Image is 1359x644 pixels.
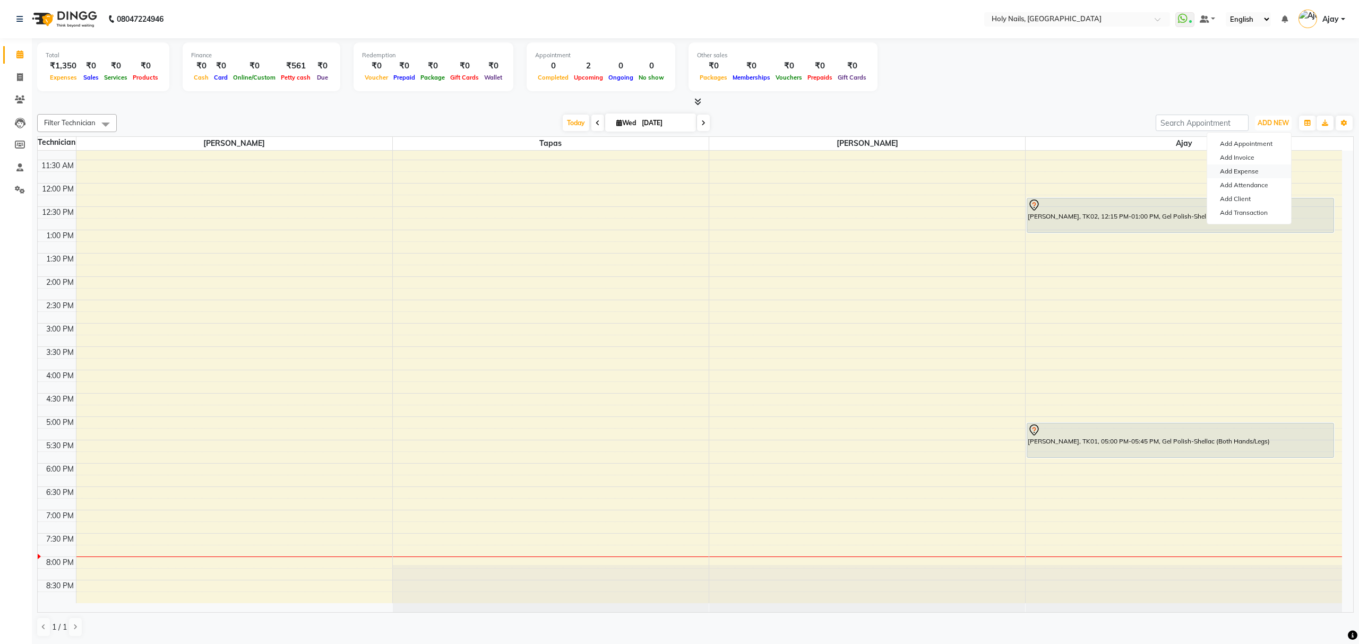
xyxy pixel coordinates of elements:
div: 12:30 PM [40,207,76,218]
span: Package [418,74,448,81]
span: Gift Cards [448,74,481,81]
span: Wed [614,119,639,127]
div: ₹0 [362,60,391,72]
div: Redemption [362,51,505,60]
div: ₹0 [448,60,481,72]
div: 0 [606,60,636,72]
a: Add Transaction [1207,206,1291,220]
div: 7:00 PM [44,510,76,521]
span: Services [101,74,130,81]
span: No show [636,74,667,81]
div: 5:00 PM [44,417,76,428]
span: Packages [697,74,730,81]
span: Ongoing [606,74,636,81]
div: ₹0 [835,60,869,72]
a: Add Expense [1207,164,1291,178]
div: [PERSON_NAME], TK01, 05:00 PM-05:45 PM, Gel Polish-Shellac (Both Hands/Legs) [1027,423,1334,457]
span: [PERSON_NAME] [76,137,392,150]
div: Total [46,51,161,60]
div: ₹0 [391,60,418,72]
span: Ajay [1026,137,1342,150]
div: 2:00 PM [44,277,76,288]
div: 3:00 PM [44,324,76,335]
div: 5:30 PM [44,440,76,451]
div: [PERSON_NAME], TK02, 12:15 PM-01:00 PM, Gel Polish-Shellac (Both Hands/Legs) [1027,198,1334,232]
div: 8:00 PM [44,557,76,568]
span: Petty cash [278,74,313,81]
div: 0 [636,60,667,72]
span: Completed [535,74,571,81]
div: 1:00 PM [44,230,76,241]
span: Voucher [362,74,391,81]
div: 0 [535,60,571,72]
span: Upcoming [571,74,606,81]
a: Add Invoice [1207,151,1291,164]
span: Due [314,74,331,81]
div: 2 [571,60,606,72]
button: Add Appointment [1207,137,1291,151]
div: 4:00 PM [44,370,76,381]
div: ₹561 [278,60,313,72]
span: Wallet [481,74,505,81]
div: ₹0 [805,60,835,72]
div: ₹0 [730,60,773,72]
div: Technician [38,137,76,148]
span: Tapas [393,137,709,150]
span: Online/Custom [230,74,278,81]
span: Sales [81,74,101,81]
span: ADD NEW [1258,119,1289,127]
a: Add Attendance [1207,178,1291,192]
span: Vouchers [773,74,805,81]
div: 2:30 PM [44,300,76,311]
div: ₹0 [130,60,161,72]
div: 11:30 AM [39,160,76,171]
div: 7:30 PM [44,534,76,545]
span: [PERSON_NAME] [709,137,1025,150]
span: Gift Cards [835,74,869,81]
div: Finance [191,51,332,60]
div: ₹0 [773,60,805,72]
div: 3:30 PM [44,347,76,358]
span: Cash [191,74,211,81]
img: Ajay [1298,10,1317,28]
div: ₹0 [697,60,730,72]
span: Prepaid [391,74,418,81]
span: Memberships [730,74,773,81]
input: 2025-09-03 [639,115,692,131]
div: ₹0 [481,60,505,72]
div: ₹0 [313,60,332,72]
a: Add Client [1207,192,1291,206]
span: Products [130,74,161,81]
div: ₹0 [191,60,211,72]
div: Appointment [535,51,667,60]
div: 6:30 PM [44,487,76,498]
span: Prepaids [805,74,835,81]
b: 08047224946 [117,4,164,34]
span: Ajay [1322,14,1339,25]
img: logo [27,4,100,34]
div: ₹0 [211,60,230,72]
div: 4:30 PM [44,394,76,405]
span: Filter Technician [44,118,96,127]
div: ₹1,350 [46,60,81,72]
div: 8:30 PM [44,580,76,591]
div: ₹0 [101,60,130,72]
input: Search Appointment [1156,115,1249,131]
span: Expenses [47,74,80,81]
span: Today [563,115,589,131]
div: 6:00 PM [44,464,76,475]
div: 12:00 PM [40,184,76,195]
div: ₹0 [418,60,448,72]
span: 1 / 1 [52,622,67,633]
div: ₹0 [81,60,101,72]
span: Card [211,74,230,81]
div: ₹0 [230,60,278,72]
div: Other sales [697,51,869,60]
button: ADD NEW [1255,116,1292,130]
div: 1:30 PM [44,254,76,265]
